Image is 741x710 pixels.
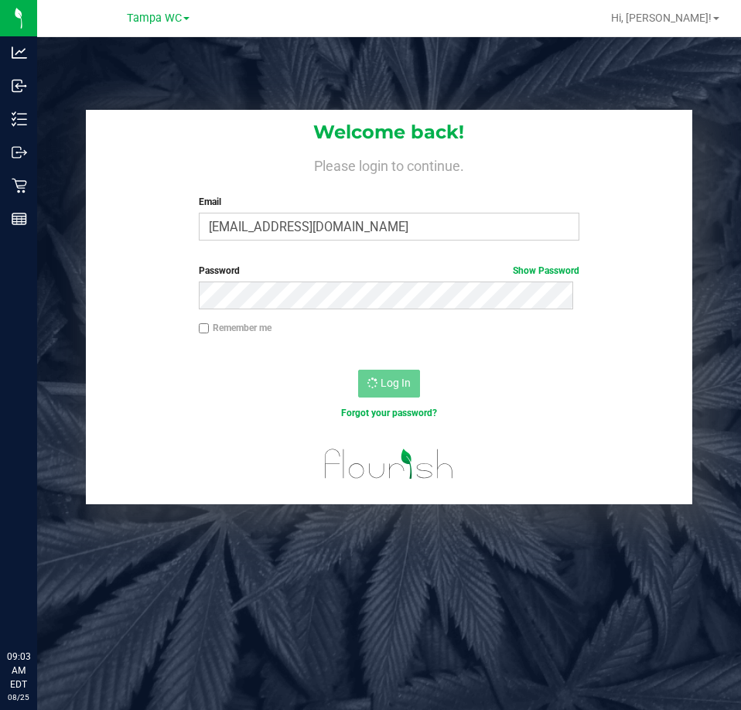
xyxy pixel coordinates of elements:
p: 08/25 [7,691,30,703]
label: Email [199,195,579,209]
span: Log In [381,377,411,389]
a: Forgot your password? [341,408,437,418]
p: 09:03 AM EDT [7,650,30,691]
a: Show Password [513,265,579,276]
span: Password [199,265,240,276]
h4: Please login to continue. [86,155,691,173]
button: Log In [358,370,420,398]
input: Remember me [199,323,210,334]
inline-svg: Inbound [12,78,27,94]
inline-svg: Reports [12,211,27,227]
label: Remember me [199,321,271,335]
img: flourish_logo.svg [313,436,465,492]
inline-svg: Inventory [12,111,27,127]
span: Hi, [PERSON_NAME]! [611,12,712,24]
inline-svg: Analytics [12,45,27,60]
inline-svg: Retail [12,178,27,193]
span: Tampa WC [127,12,182,25]
inline-svg: Outbound [12,145,27,160]
h1: Welcome back! [86,122,691,142]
